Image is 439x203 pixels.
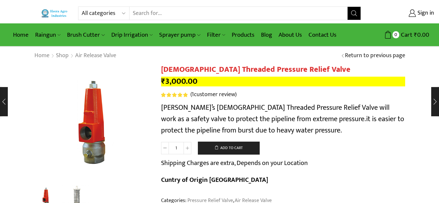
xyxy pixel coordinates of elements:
input: Product quantity [169,142,184,154]
a: Raingun [32,27,64,43]
span: Sign in [416,9,434,18]
input: Search for... [130,7,348,20]
div: Rated 5.00 out of 5 [161,93,187,97]
span: [PERSON_NAME]’s [DEMOGRAPHIC_DATA] Threaded Pressure Relief Valve will work as a safety valve to ... [161,102,390,125]
h1: [DEMOGRAPHIC_DATA] Threaded Pressure Relief Valve [161,65,405,74]
a: Home [34,52,50,60]
bdi: 3,000.00 [161,75,198,88]
a: Sign in [371,7,434,19]
nav: Breadcrumb [34,52,117,60]
a: (1customer review) [190,91,237,99]
a: Blog [258,27,275,43]
a: About Us [275,27,305,43]
a: Products [228,27,258,43]
button: Add to cart [198,142,260,155]
a: Sprayer pump [156,27,203,43]
a: Brush Cutter [64,27,108,43]
span: 0 [392,31,399,38]
span: 1 [192,90,194,99]
bdi: 0.00 [414,30,429,40]
div: 1 / 2 [34,65,151,182]
span: Cart [399,31,412,39]
span: ₹ [161,75,165,88]
button: Search button [348,7,361,20]
a: Air Release Valve [75,52,117,60]
a: Return to previous page [345,52,405,60]
img: Female Threaded Pressure Relief Valve [34,65,151,182]
a: Drip Irrigation [108,27,156,43]
a: Shop [56,52,69,60]
a: 0 Cart ₹0.00 [367,29,429,41]
a: Contact Us [305,27,340,43]
b: Cuntry of Origin [GEOGRAPHIC_DATA] [161,174,268,185]
p: Shipping Charges are extra, Depends on your Location [161,158,308,168]
span: 1 [161,93,189,97]
a: Filter [204,27,228,43]
span: ₹ [414,30,417,40]
a: Home [10,27,32,43]
span: it is easier to protect the pipeline from burst due to heavy water pressure. [161,113,404,136]
span: Rated out of 5 based on customer rating [161,93,187,97]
